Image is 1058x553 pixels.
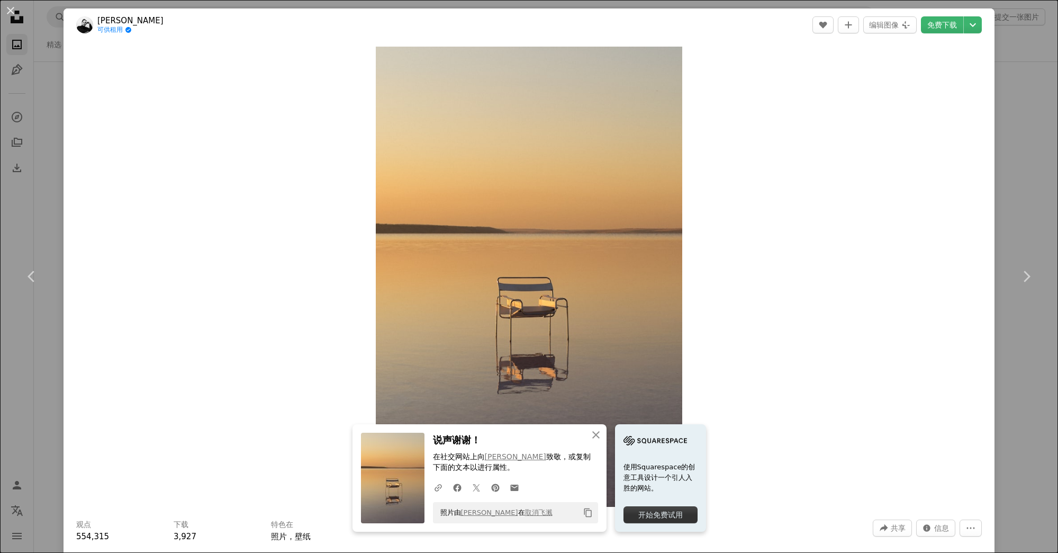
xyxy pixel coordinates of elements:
[295,532,311,541] a: 壁纸
[623,506,698,523] div: 开始免费试用
[76,520,91,530] h3: 观点
[525,509,553,516] a: 取消飞溅
[376,47,682,507] img: 日落时分，一把椅子漂浮在平静的水面上。
[271,520,293,530] h3: 特色在
[174,520,188,530] h3: 下载
[97,26,164,34] a: 可供租用
[615,424,706,532] a: 使用Squarespace的创意工具设计一个引人入胜的网站。开始免费试用
[467,477,486,498] a: 共享到 Twitter
[812,16,834,33] button: 喜欢
[623,433,687,449] img: file-1705255347840-230a6ab5bca9image
[934,520,949,536] span: 信息
[863,16,917,33] button: 编辑图像
[579,504,597,522] button: 复制到剪贴板
[448,477,467,498] a: 在 Facebook 上共享
[174,532,196,541] span: 3,927
[994,226,1058,327] a: 下一个
[891,520,906,536] span: 共享
[916,520,955,537] button: 关于此图像的统计数据
[505,477,524,498] a: 通过电子邮件分享
[271,532,287,541] a: 照片
[433,452,598,474] p: 在社交网站上 向 致敬， 或复制下面的文本以进行属性。
[873,520,912,537] button: 分享这张图片
[486,477,505,498] a: 共享到 Pinterest
[921,16,963,33] a: 免费下载
[287,532,295,541] span: ，
[76,16,93,33] img: 前往Pavlo Talpa的个人资料
[623,461,698,493] span: 使用Squarespace的创意工具设计一个引人入胜的网站。
[838,16,859,33] button: 添加到收藏
[76,532,109,541] span: 554,315
[376,47,682,507] button: 放大此图像
[960,520,982,537] button: 更多行动
[964,16,982,33] button: 选择下载大小
[461,509,518,516] a: [PERSON_NAME]
[485,453,546,461] a: [PERSON_NAME]
[97,15,164,26] a: [PERSON_NAME]
[433,433,598,448] h3: 说声谢谢！
[435,504,553,521] span: 照片由 在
